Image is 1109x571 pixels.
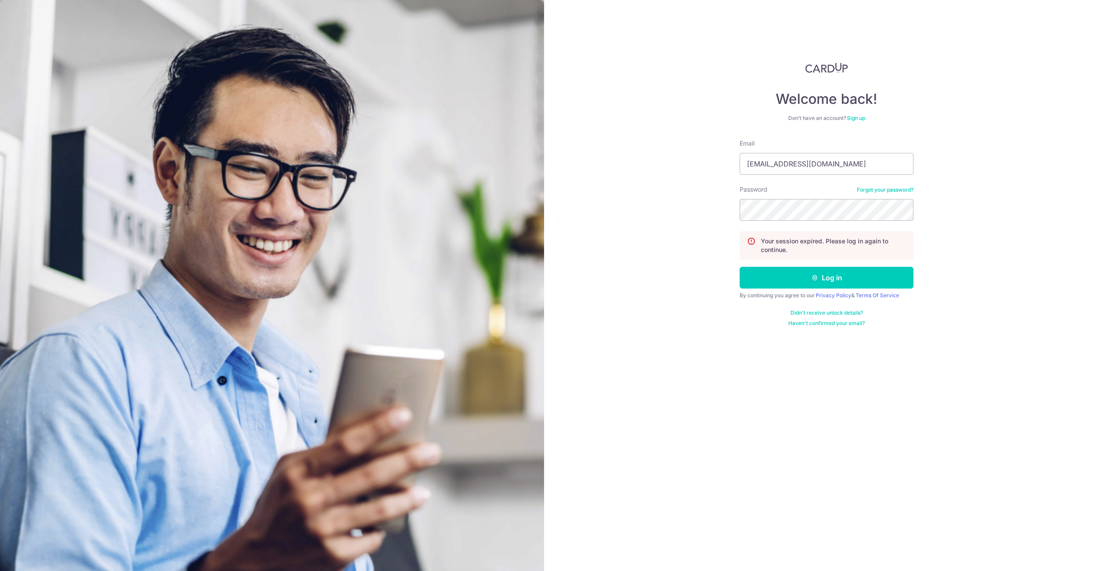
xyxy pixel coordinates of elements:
div: Don’t have an account? [740,115,913,122]
a: Privacy Policy [816,292,851,299]
label: Password [740,185,767,194]
label: Email [740,139,754,148]
img: CardUp Logo [805,63,848,73]
a: Sign up [847,115,865,121]
a: Didn't receive unlock details? [790,309,863,316]
a: Forgot your password? [857,186,913,193]
button: Log in [740,267,913,289]
input: Enter your Email [740,153,913,175]
a: Terms Of Service [856,292,899,299]
a: Haven't confirmed your email? [788,320,865,327]
div: By continuing you agree to our & [740,292,913,299]
p: Your session expired. Please log in again to continue. [761,237,906,254]
h4: Welcome back! [740,90,913,108]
